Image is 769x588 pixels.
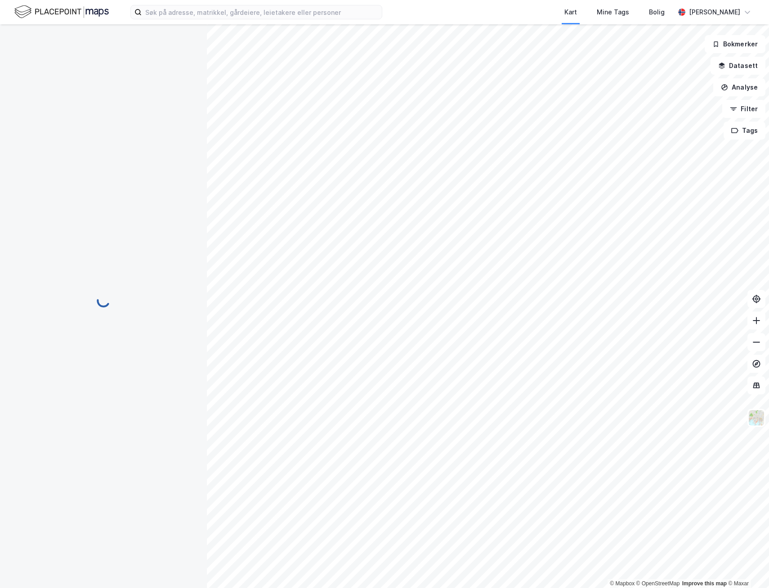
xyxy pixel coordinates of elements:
[610,580,635,587] a: Mapbox
[142,5,382,19] input: Søk på adresse, matrikkel, gårdeiere, leietakere eller personer
[724,122,765,140] button: Tags
[564,7,577,18] div: Kart
[713,78,765,96] button: Analyse
[689,7,740,18] div: [PERSON_NAME]
[722,100,765,118] button: Filter
[748,409,765,426] img: Z
[649,7,665,18] div: Bolig
[636,580,680,587] a: OpenStreetMap
[705,35,765,53] button: Bokmerker
[96,294,111,308] img: spinner.a6d8c91a73a9ac5275cf975e30b51cfb.svg
[597,7,629,18] div: Mine Tags
[14,4,109,20] img: logo.f888ab2527a4732fd821a326f86c7f29.svg
[724,545,769,588] iframe: Chat Widget
[682,580,727,587] a: Improve this map
[711,57,765,75] button: Datasett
